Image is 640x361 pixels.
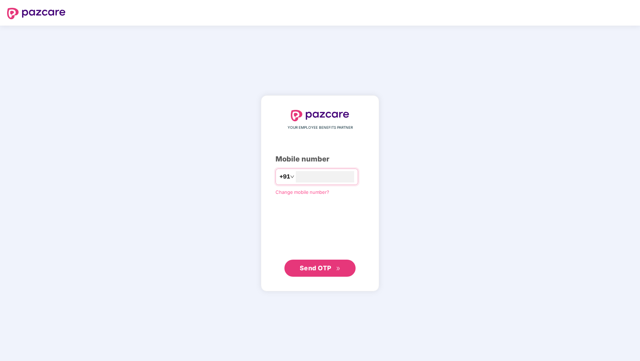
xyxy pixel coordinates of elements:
span: Send OTP [300,264,331,272]
img: logo [7,8,65,19]
a: Change mobile number? [276,189,329,195]
img: logo [291,110,349,121]
div: Mobile number [276,154,364,165]
button: Send OTPdouble-right [284,260,356,277]
span: down [290,175,294,179]
span: +91 [279,172,290,181]
span: YOUR EMPLOYEE BENEFITS PARTNER [288,125,353,131]
span: double-right [336,266,341,271]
